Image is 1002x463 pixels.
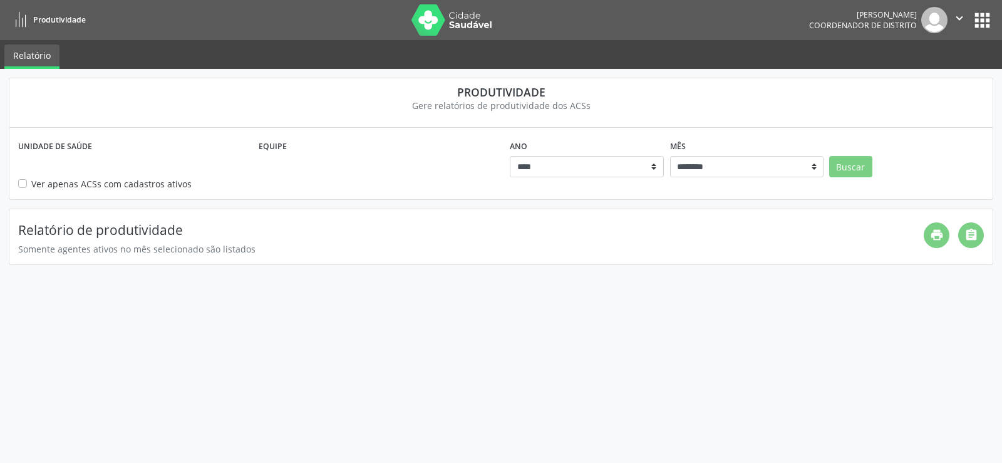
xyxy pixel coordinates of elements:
[809,20,917,31] span: Coordenador de Distrito
[948,7,971,33] button: 
[971,9,993,31] button: apps
[33,14,86,25] span: Produtividade
[18,242,924,256] div: Somente agentes ativos no mês selecionado são listados
[829,156,872,177] button: Buscar
[4,44,59,69] a: Relatório
[9,9,86,30] a: Produtividade
[510,137,527,156] label: Ano
[921,7,948,33] img: img
[18,137,92,156] label: Unidade de saúde
[18,99,984,112] div: Gere relatórios de produtividade dos ACSs
[809,9,917,20] div: [PERSON_NAME]
[18,222,924,238] h4: Relatório de produtividade
[953,11,966,25] i: 
[18,85,984,99] div: Produtividade
[259,137,287,156] label: Equipe
[670,137,686,156] label: Mês
[31,177,192,190] label: Ver apenas ACSs com cadastros ativos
